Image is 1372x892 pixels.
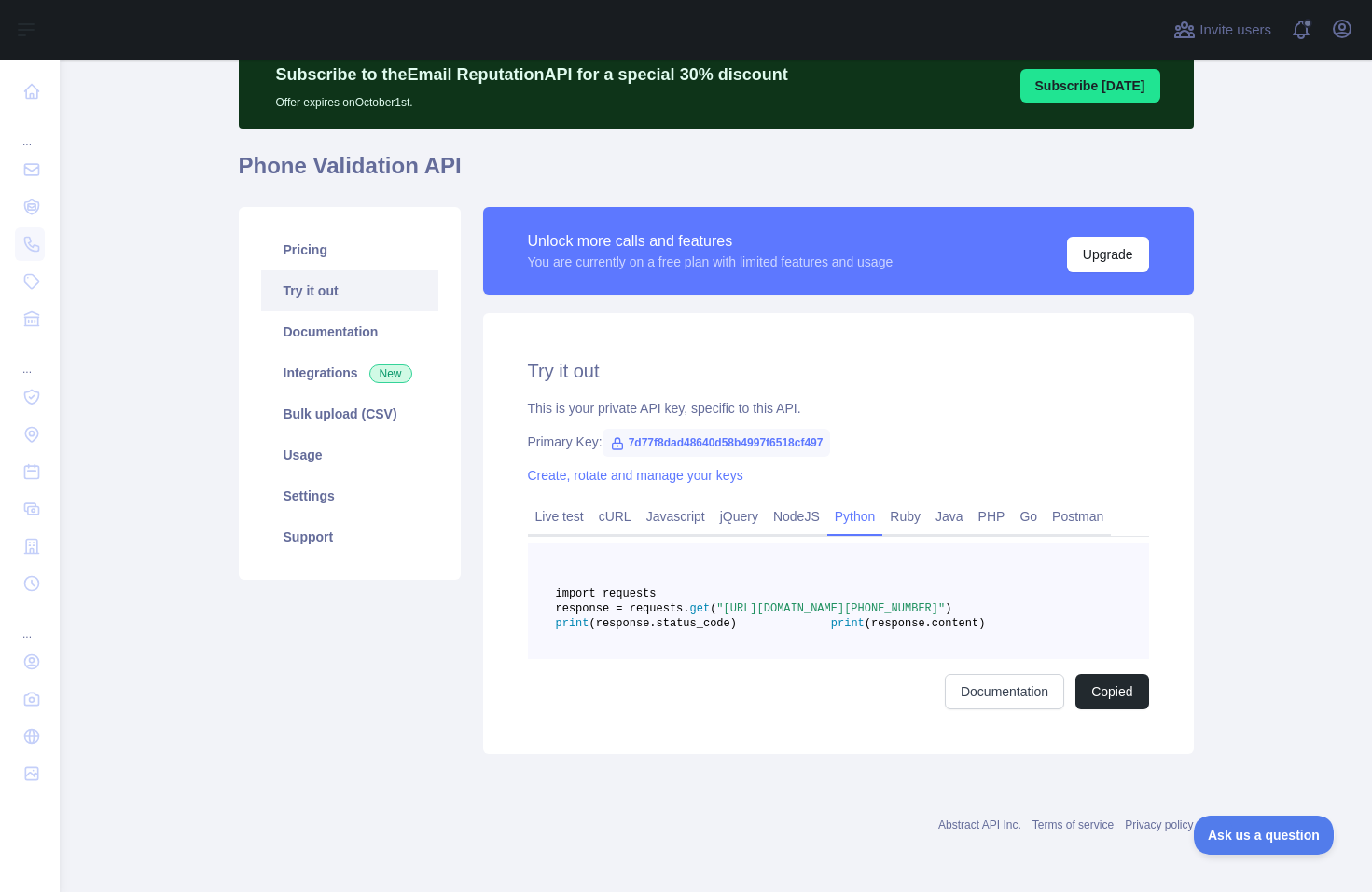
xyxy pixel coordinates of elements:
[15,112,45,149] div: ...
[239,151,1194,196] h1: Phone Validation API
[528,230,894,253] div: Unlock more calls and features
[528,501,591,531] a: Live test
[15,604,45,641] div: ...
[865,617,986,630] span: (response.content)
[766,501,827,531] a: NodeJS
[528,358,1149,384] h2: Try it out
[938,818,1021,831] a: Abstract API Inc.
[1125,818,1193,831] a: Privacy policy
[971,501,1013,531] a: PHP
[1067,237,1149,272] button: Upgrade
[528,399,1149,418] div: This is your private API key, specific to this API.
[1075,674,1148,709] button: Copied
[945,674,1064,709] a: Documentation
[1170,15,1275,45] button: Invite users
[528,432,1149,451] div: Primary Key:
[713,501,766,531] a: jQuery
[261,516,438,557] a: Support
[15,339,45,377] div: ...
[716,602,945,615] span: "[URL][DOMAIN_NAME][PHONE_NUMBER]"
[945,602,951,615] span: )
[831,617,865,630] span: print
[882,501,928,531] a: Ruby
[556,602,690,615] span: response = requests.
[1012,501,1045,531] a: Go
[1194,816,1335,855] iframe: Toggle Customer Support
[369,364,412,383] span: New
[261,311,438,352] a: Documentation
[556,617,589,630] span: print
[690,602,711,615] span: get
[556,587,657,600] span: import requests
[710,602,716,615] span: (
[261,229,438,270] a: Pricing
[1032,818,1114,831] a: Terms of service
[261,475,438,516] a: Settings
[276,62,788,88] p: Subscribe to the Email Reputation API for a special 30 % discount
[261,434,438,475] a: Usage
[276,88,788,110] p: Offer expires on October 1st.
[827,501,883,531] a: Python
[1020,69,1160,103] button: Subscribe [DATE]
[261,393,438,434] a: Bulk upload (CSV)
[528,468,743,483] a: Create, rotate and manage your keys
[1199,20,1271,41] span: Invite users
[591,501,639,531] a: cURL
[261,270,438,311] a: Try it out
[589,617,737,630] span: (response.status_code)
[528,253,894,271] div: You are currently on a free plan with limited features and usage
[1045,501,1111,531] a: Postman
[261,352,438,393] a: Integrations New
[603,429,831,457] span: 7d77f8dad48640d58b4997f6518cf497
[928,501,971,531] a: Java
[639,501,713,531] a: Javascript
